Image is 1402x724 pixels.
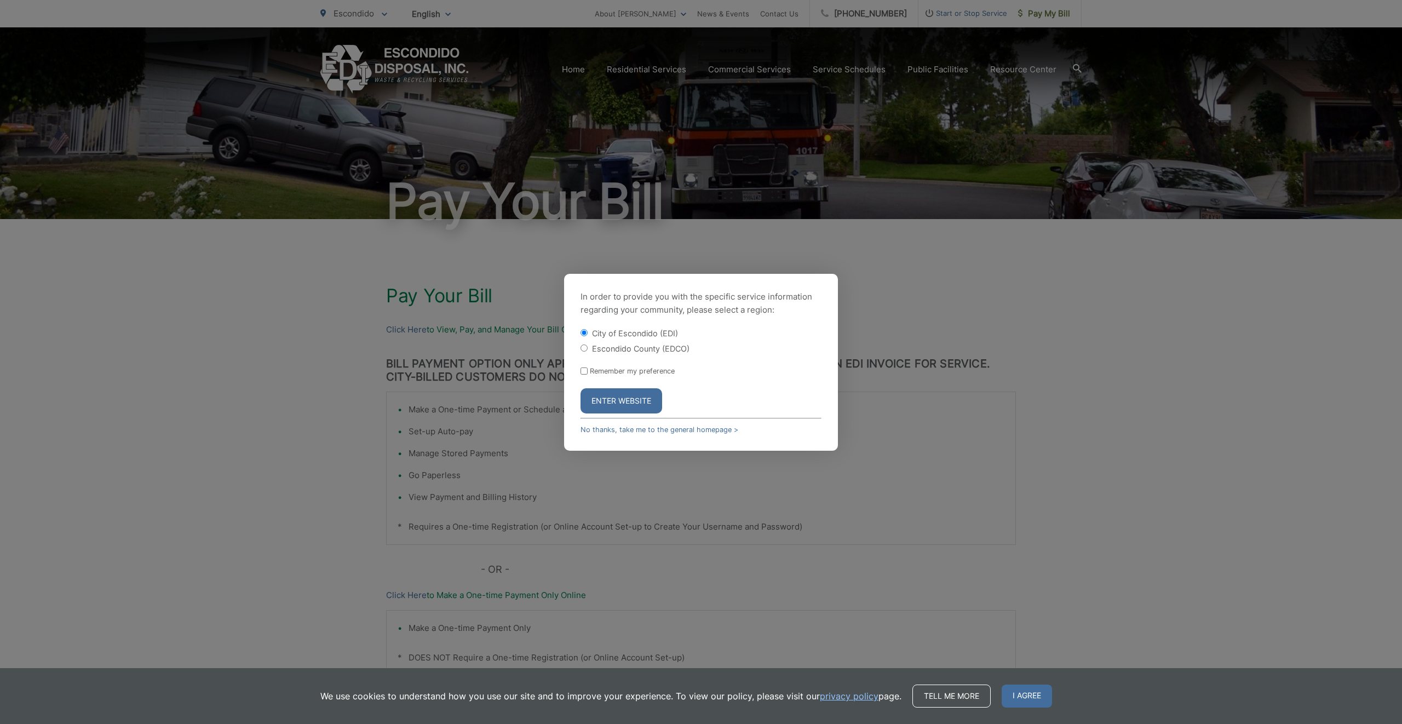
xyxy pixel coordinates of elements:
[581,426,738,434] a: No thanks, take me to the general homepage >
[320,689,901,703] p: We use cookies to understand how you use our site and to improve your experience. To view our pol...
[820,689,878,703] a: privacy policy
[590,367,675,375] label: Remember my preference
[592,329,678,338] label: City of Escondido (EDI)
[592,344,689,353] label: Escondido County (EDCO)
[1002,685,1052,708] span: I agree
[581,388,662,413] button: Enter Website
[912,685,991,708] a: Tell me more
[581,290,821,317] p: In order to provide you with the specific service information regarding your community, please se...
